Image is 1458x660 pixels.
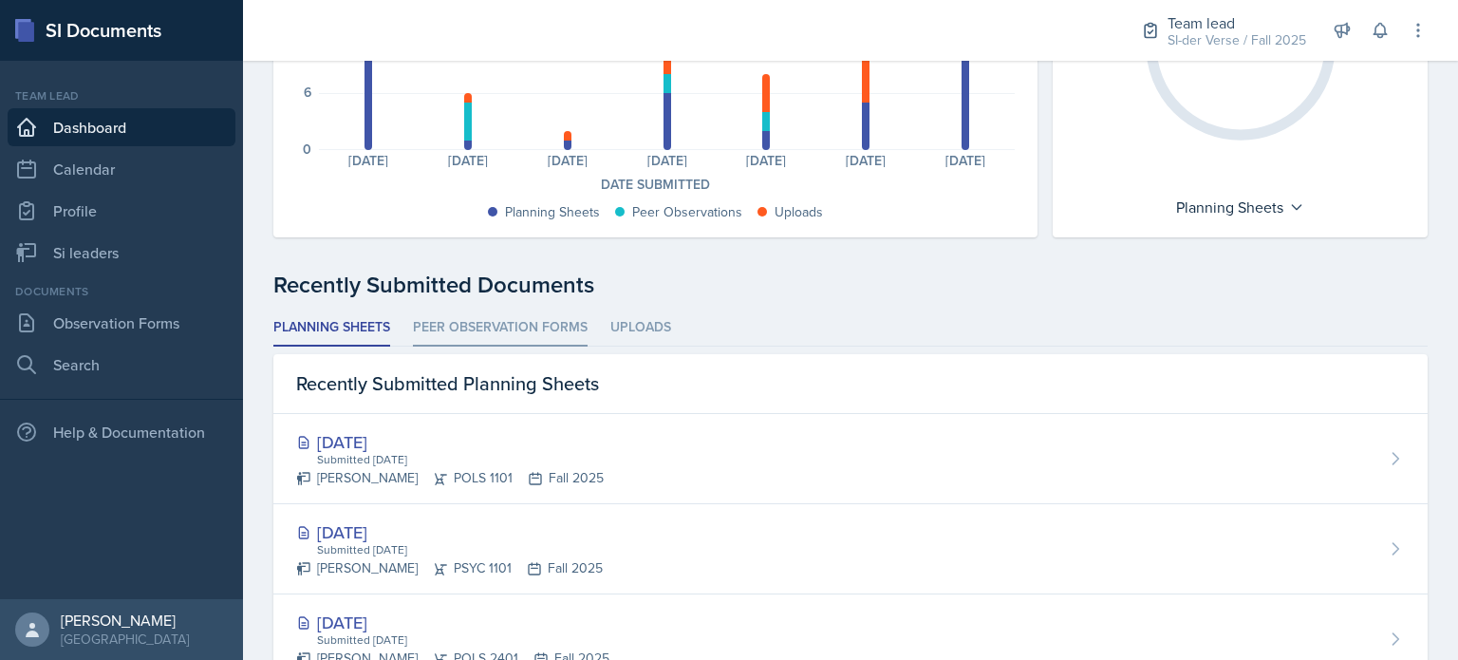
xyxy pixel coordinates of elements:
[296,175,1015,195] div: Date Submitted
[1168,11,1306,34] div: Team lead
[8,304,235,342] a: Observation Forms
[632,202,742,222] div: Peer Observations
[8,192,235,230] a: Profile
[61,611,189,630] div: [PERSON_NAME]
[775,202,823,222] div: Uploads
[1214,19,1266,68] text: 11%
[273,414,1428,504] a: [DATE] Submitted [DATE] [PERSON_NAME]POLS 1101Fall 2025
[8,87,235,104] div: Team lead
[8,346,235,384] a: Search
[8,108,235,146] a: Dashboard
[916,154,1016,167] div: [DATE]
[816,154,916,167] div: [DATE]
[319,154,419,167] div: [DATE]
[273,504,1428,594] a: [DATE] Submitted [DATE] [PERSON_NAME]PSYC 1101Fall 2025
[1167,192,1314,222] div: Planning Sheets
[315,541,603,558] div: Submitted [DATE]
[1168,30,1306,50] div: SI-der Verse / Fall 2025
[273,268,1428,302] div: Recently Submitted Documents
[273,354,1428,414] div: Recently Submitted Planning Sheets
[518,154,618,167] div: [DATE]
[419,154,518,167] div: [DATE]
[505,202,600,222] div: Planning Sheets
[315,632,609,649] div: Submitted [DATE]
[8,234,235,272] a: Si leaders
[296,610,609,635] div: [DATE]
[413,310,588,347] li: Peer Observation Forms
[617,154,717,167] div: [DATE]
[717,154,816,167] div: [DATE]
[315,451,604,468] div: Submitted [DATE]
[296,558,603,578] div: [PERSON_NAME] PSYC 1101 Fall 2025
[61,630,189,649] div: [GEOGRAPHIC_DATA]
[296,519,603,545] div: [DATE]
[610,310,671,347] li: Uploads
[273,310,390,347] li: Planning Sheets
[296,468,604,488] div: [PERSON_NAME] POLS 1101 Fall 2025
[304,85,311,99] div: 6
[303,142,311,156] div: 0
[8,413,235,451] div: Help & Documentation
[296,429,604,455] div: [DATE]
[8,283,235,300] div: Documents
[8,150,235,188] a: Calendar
